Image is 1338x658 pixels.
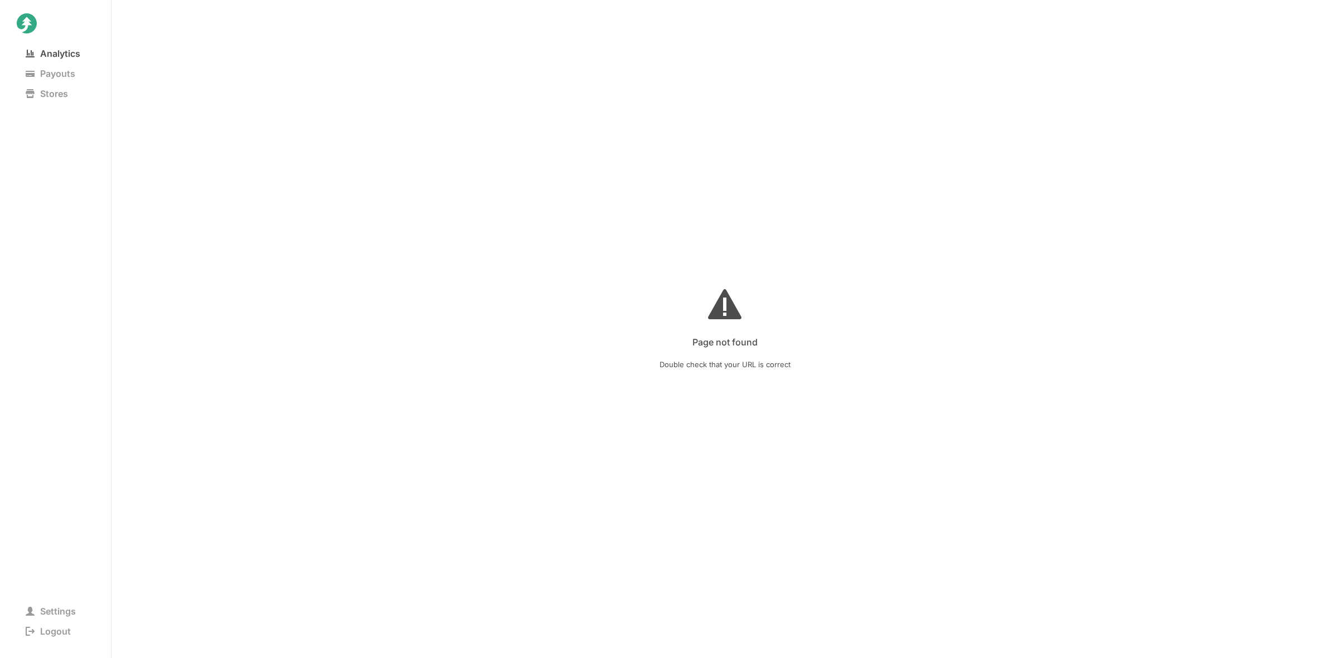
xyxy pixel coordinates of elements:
span: Double check that your URL is correct [660,358,791,371]
span: Logout [17,623,80,639]
span: Payouts [17,66,84,81]
span: Analytics [17,46,89,61]
p: Page not found [692,330,758,349]
span: Settings [17,603,85,619]
span: Stores [17,86,77,101]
